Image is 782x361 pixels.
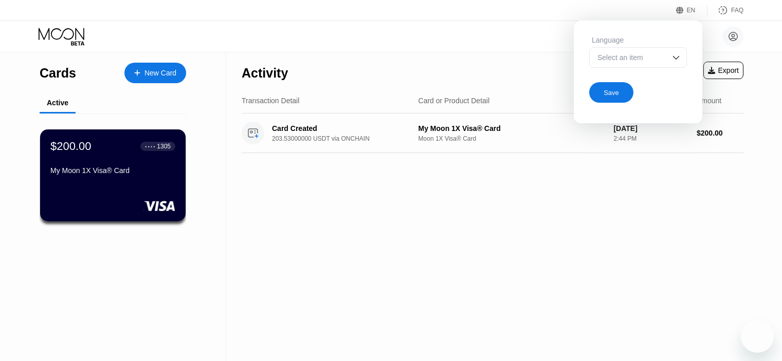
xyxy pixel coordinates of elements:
div: EN [687,7,696,14]
div: Active [47,99,68,107]
div: Activity [242,66,288,81]
div: 203.53000000 USDT via ONCHAIN [272,135,424,142]
div: FAQ [731,7,743,14]
iframe: Кнопка, открывающая окно обмена сообщениями; идет разговор [741,320,774,353]
div: New Card [144,69,176,78]
div: Language [589,36,687,44]
div: EN [676,5,707,15]
div: Card Created203.53000000 USDT via ONCHAINMy Moon 1X Visa® CardMoon 1X Visa® Card[DATE]2:44 PM$200.00 [242,113,743,153]
div: Export [708,66,739,74]
div: Amount [697,97,721,105]
div: FAQ [707,5,743,15]
div: Select an item [595,53,666,62]
div: Save [589,78,687,103]
div: Cards [40,66,76,81]
div: Card or Product Detail [419,97,490,105]
div: Export [703,62,743,79]
div: [DATE] [613,124,688,132]
div: $200.00● ● ● ●1305My Moon 1X Visa® Card [40,129,186,221]
div: My Moon 1X Visa® Card [50,166,175,175]
div: Transaction Detail [242,97,299,105]
div: My Moon 1X Visa® Card [419,124,606,132]
div: $200.00 [50,140,92,153]
div: 2:44 PM [613,135,688,142]
div: $200.00 [697,129,743,137]
div: ● ● ● ● [145,145,155,148]
div: Save [604,88,619,97]
div: New Card [124,63,186,83]
div: 1305 [157,143,171,150]
div: Card Created [272,124,413,132]
div: Moon 1X Visa® Card [419,135,606,142]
